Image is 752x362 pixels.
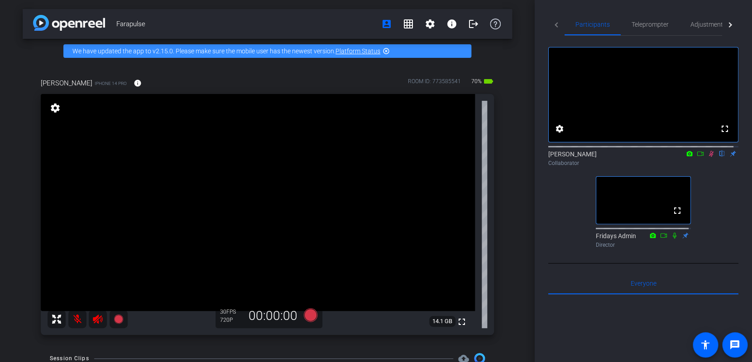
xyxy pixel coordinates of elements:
[335,47,380,55] a: Platform Status
[548,150,738,167] div: [PERSON_NAME]
[134,79,142,87] mat-icon: info
[220,308,243,315] div: 30
[33,15,105,31] img: app-logo
[700,339,711,350] mat-icon: accessibility
[672,205,683,216] mat-icon: fullscreen
[429,316,455,327] span: 14.1 GB
[243,308,303,324] div: 00:00:00
[41,78,92,88] span: [PERSON_NAME]
[717,149,728,157] mat-icon: flip
[554,123,565,134] mat-icon: settings
[575,21,610,28] span: Participants
[596,231,691,249] div: Fridays Admin
[383,47,390,55] mat-icon: highlight_off
[425,19,436,29] mat-icon: settings
[408,77,461,90] div: ROOM ID: 773585541
[729,339,740,350] mat-icon: message
[470,74,483,89] span: 70%
[220,316,243,324] div: 720P
[403,19,414,29] mat-icon: grid_on
[49,103,62,113] mat-icon: settings
[95,80,127,87] span: iPhone 14 Pro
[483,76,494,87] mat-icon: battery_std
[226,309,236,315] span: FPS
[116,15,376,33] span: Farapulse
[631,280,656,287] span: Everyone
[719,123,730,134] mat-icon: fullscreen
[548,159,738,167] div: Collaborator
[632,21,669,28] span: Teleprompter
[690,21,726,28] span: Adjustments
[381,19,392,29] mat-icon: account_box
[468,19,479,29] mat-icon: logout
[446,19,457,29] mat-icon: info
[63,44,471,58] div: We have updated the app to v2.15.0. Please make sure the mobile user has the newest version.
[596,241,691,249] div: Director
[456,316,467,327] mat-icon: fullscreen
